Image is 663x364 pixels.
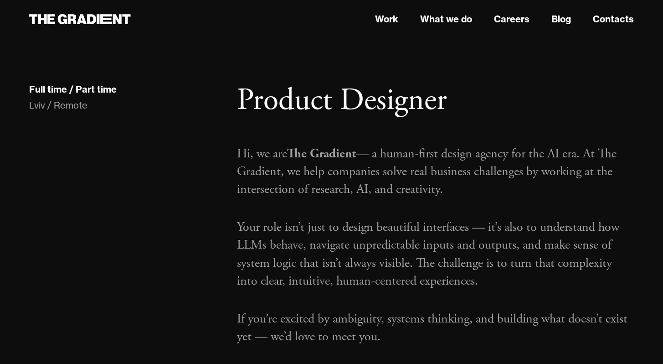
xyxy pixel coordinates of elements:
a: Work [375,12,398,26]
p: Your role isn’t just to design beautiful interfaces — it’s also to understand how LLMs behave, na... [237,218,634,290]
a: Blog [551,12,571,26]
h1: Product Designer [237,82,634,120]
a: Careers [494,12,529,26]
p: If you’re excited by ambiguity, systems thinking, and building what doesn’t exist yet — we’d love... [237,310,634,346]
div: Lviv / Remote [29,99,219,112]
a: What we do [420,12,472,26]
div: Full time / Part time [29,83,117,95]
strong: The Gradient [287,146,356,162]
p: Hi, we are — a human-first design agency for the AI era. At The Gradient, we help companies solve... [237,145,634,199]
a: Contacts [593,12,634,26]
